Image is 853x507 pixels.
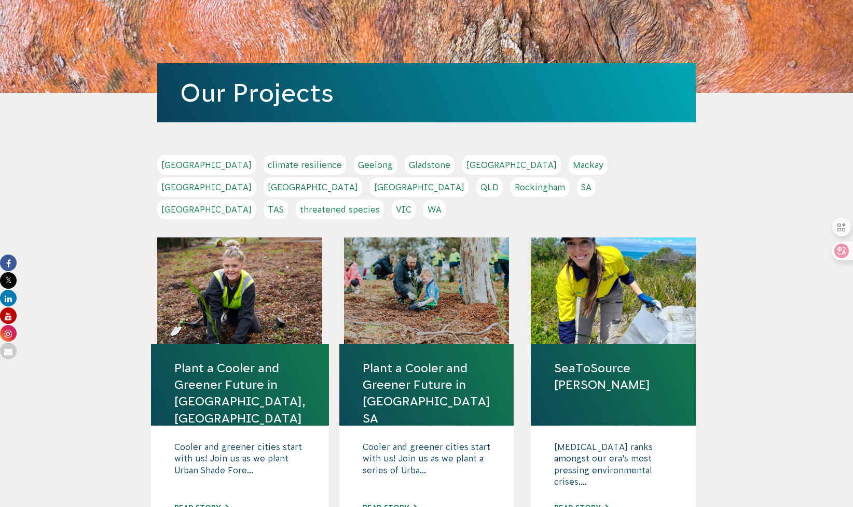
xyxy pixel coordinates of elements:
[554,360,672,393] a: SeaToSource [PERSON_NAME]
[180,79,334,107] a: Our Projects
[264,177,362,197] a: [GEOGRAPHIC_DATA]
[577,177,596,197] a: SA
[157,200,256,219] a: [GEOGRAPHIC_DATA]
[405,155,455,175] a: Gladstone
[476,177,503,197] a: QLD
[363,360,490,427] a: Plant a Cooler and Greener Future in [GEOGRAPHIC_DATA] SA
[511,177,569,197] a: Rockingham
[462,155,561,175] a: [GEOGRAPHIC_DATA]
[264,200,288,219] a: TAS
[363,441,490,493] p: Cooler and greener cities start with us! Join us as we plant a series of Urba...
[554,441,672,493] p: [MEDICAL_DATA] ranks amongst our era’s most pressing environmental crises....
[569,155,608,175] a: Mackay
[296,200,384,219] a: threatened species
[174,360,306,427] a: Plant a Cooler and Greener Future in [GEOGRAPHIC_DATA], [GEOGRAPHIC_DATA]
[157,155,256,175] a: [GEOGRAPHIC_DATA]
[354,155,397,175] a: Geelong
[423,200,446,219] a: WA
[157,177,256,197] a: [GEOGRAPHIC_DATA]
[264,155,346,175] a: climate resilience
[370,177,469,197] a: [GEOGRAPHIC_DATA]
[392,200,416,219] a: VIC
[174,441,306,493] p: Cooler and greener cities start with us! Join us as we plant Urban Shade Fore...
